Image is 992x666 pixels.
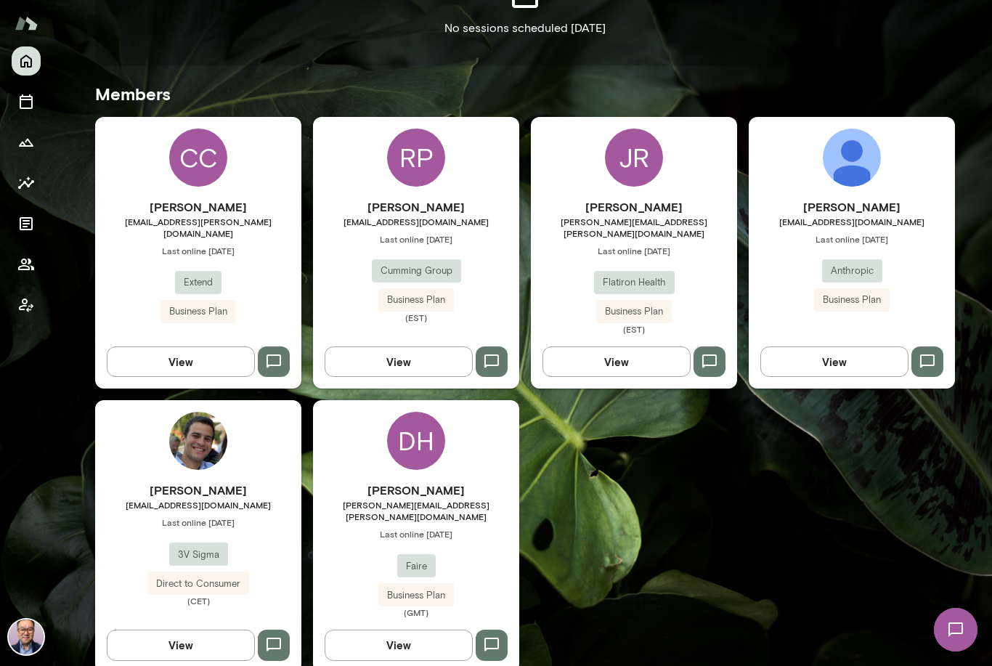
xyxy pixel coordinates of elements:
[169,412,227,470] img: Antonio Filippo Seccomandi
[760,346,908,377] button: View
[313,216,519,227] span: [EMAIL_ADDRESS][DOMAIN_NAME]
[531,216,737,239] span: [PERSON_NAME][EMAIL_ADDRESS][PERSON_NAME][DOMAIN_NAME]
[814,293,890,307] span: Business Plan
[12,291,41,320] button: Client app
[12,46,41,76] button: Home
[9,620,44,654] img: Valentin Wu
[594,275,675,290] span: Flatiron Health
[372,264,461,278] span: Cumming Group
[387,129,445,187] div: RP
[12,128,41,157] button: Growth Plan
[95,499,301,511] span: [EMAIL_ADDRESS][DOMAIN_NAME]
[531,323,737,335] span: (EST)
[822,264,882,278] span: Anthropic
[823,129,881,187] img: Krishna Sounderrajan
[387,412,445,470] div: DH
[12,209,41,238] button: Documents
[12,87,41,116] button: Sessions
[160,304,236,319] span: Business Plan
[605,129,663,187] div: JR
[95,216,301,239] span: [EMAIL_ADDRESS][PERSON_NAME][DOMAIN_NAME]
[107,630,255,660] button: View
[15,9,38,37] img: Mento
[95,198,301,216] h6: [PERSON_NAME]
[313,499,519,522] span: [PERSON_NAME][EMAIL_ADDRESS][PERSON_NAME][DOMAIN_NAME]
[313,312,519,323] span: (EST)
[169,548,228,562] span: 3V Sigma
[12,168,41,198] button: Insights
[95,595,301,606] span: (CET)
[313,233,519,245] span: Last online [DATE]
[107,346,255,377] button: View
[95,482,301,499] h6: [PERSON_NAME]
[749,233,955,245] span: Last online [DATE]
[169,129,227,187] div: CC
[95,516,301,528] span: Last online [DATE]
[397,559,436,574] span: Faire
[444,20,606,37] p: No sessions scheduled [DATE]
[12,250,41,279] button: Members
[749,216,955,227] span: [EMAIL_ADDRESS][DOMAIN_NAME]
[313,606,519,618] span: (GMT)
[378,588,454,603] span: Business Plan
[531,198,737,216] h6: [PERSON_NAME]
[95,245,301,256] span: Last online [DATE]
[95,82,955,105] h5: Members
[596,304,672,319] span: Business Plan
[313,482,519,499] h6: [PERSON_NAME]
[147,577,249,591] span: Direct to Consumer
[378,293,454,307] span: Business Plan
[313,198,519,216] h6: [PERSON_NAME]
[325,346,473,377] button: View
[542,346,691,377] button: View
[531,245,737,256] span: Last online [DATE]
[749,198,955,216] h6: [PERSON_NAME]
[325,630,473,660] button: View
[175,275,221,290] span: Extend
[313,528,519,540] span: Last online [DATE]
